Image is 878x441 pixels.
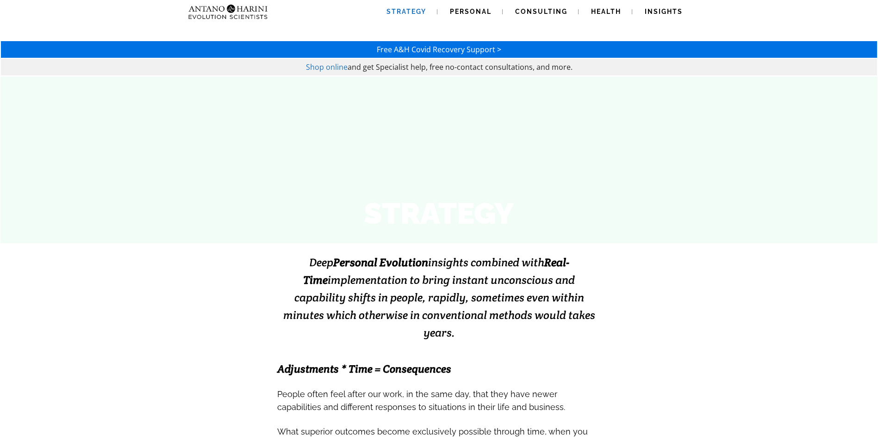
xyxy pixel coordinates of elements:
strong: Personal Evolution [333,255,428,269]
span: Insights [645,8,683,15]
a: Free A&H Covid Recovery Support > [377,44,501,55]
span: Strategy [386,8,426,15]
a: Shop online [306,62,348,72]
span: Consulting [515,8,567,15]
span: Adjustments * Time = Consequences [277,362,451,376]
span: and get Specialist help, free no-contact consultations, and more. [348,62,573,72]
strong: STRATEGY [364,196,514,231]
span: Health [591,8,621,15]
span: Deep insights combined with implementation to bring instant unconscious and capability shifts in ... [283,255,595,340]
span: People often feel after our work, in the same day, that they have newer capabilities and differen... [277,389,565,412]
span: Personal [450,8,492,15]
